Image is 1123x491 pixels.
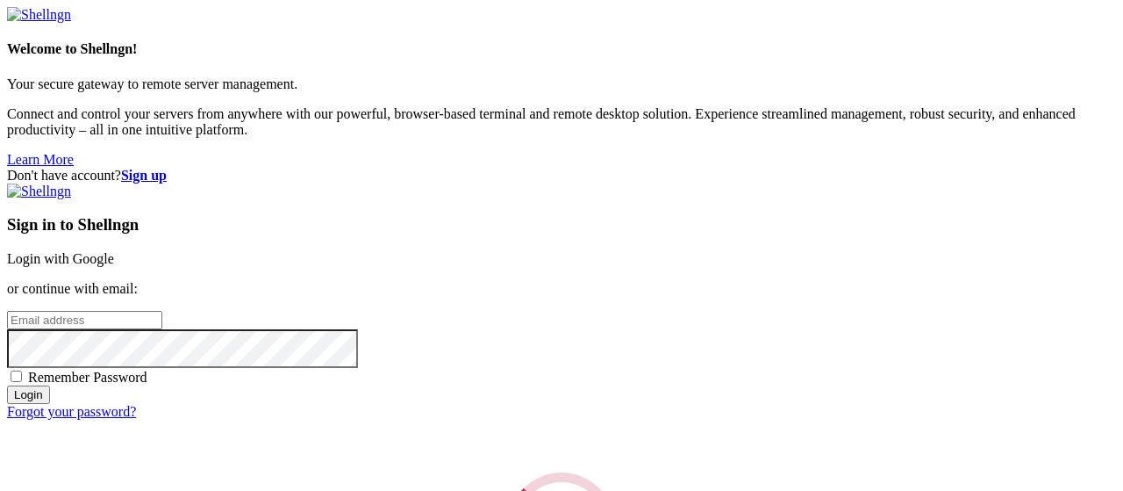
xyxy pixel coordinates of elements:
img: Shellngn [7,7,71,23]
input: Login [7,386,50,404]
p: Your secure gateway to remote server management. [7,76,1116,92]
span: Remember Password [28,370,147,385]
div: Don't have account? [7,168,1116,184]
p: Connect and control your servers from anywhere with our powerful, browser-based terminal and remo... [7,106,1116,138]
input: Email address [7,311,162,329]
a: Learn More [7,152,74,167]
h3: Sign in to Shellngn [7,215,1116,235]
a: Login with Google [7,251,114,266]
img: Shellngn [7,184,71,199]
a: Sign up [121,168,167,183]
h4: Welcome to Shellngn! [7,41,1116,57]
p: or continue with email: [7,281,1116,297]
a: Forgot your password? [7,404,136,419]
input: Remember Password [11,371,22,382]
